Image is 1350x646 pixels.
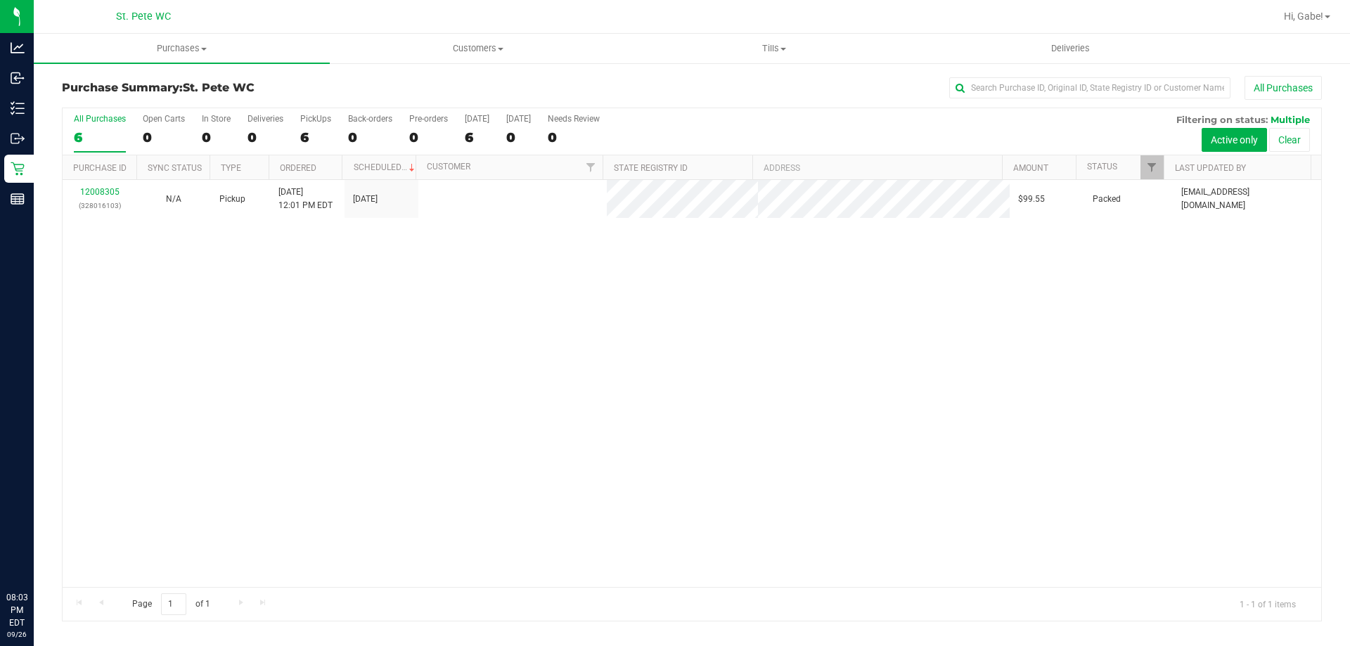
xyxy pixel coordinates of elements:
div: [DATE] [506,114,531,124]
a: Filter [1140,155,1164,179]
span: St. Pete WC [183,81,255,94]
button: N/A [166,193,181,206]
a: Tills [626,34,922,63]
span: $99.55 [1018,193,1045,206]
inline-svg: Analytics [11,41,25,55]
span: 1 - 1 of 1 items [1228,593,1307,614]
iframe: Resource center [14,534,56,576]
iframe: Resource center unread badge [41,531,58,548]
button: All Purchases [1245,76,1322,100]
span: Packed [1093,193,1121,206]
span: Purchases [34,42,330,55]
span: Customers [330,42,625,55]
a: Deliveries [922,34,1219,63]
p: (328016103) [71,199,128,212]
div: [DATE] [465,114,489,124]
inline-svg: Retail [11,162,25,176]
div: Needs Review [548,114,600,124]
div: PickUps [300,114,331,124]
a: Ordered [280,163,316,173]
a: Purchases [34,34,330,63]
div: 0 [506,129,531,146]
inline-svg: Inbound [11,71,25,85]
a: 12008305 [80,187,120,197]
span: Hi, Gabe! [1284,11,1323,22]
a: Filter [579,155,603,179]
div: 6 [74,129,126,146]
input: Search Purchase ID, Original ID, State Registry ID or Customer Name... [949,77,1230,98]
span: Deliveries [1032,42,1109,55]
div: 0 [409,129,448,146]
div: 6 [465,129,489,146]
a: Customer [427,162,470,172]
a: State Registry ID [614,163,688,173]
span: [DATE] 12:01 PM EDT [278,186,333,212]
a: Amount [1013,163,1048,173]
div: In Store [202,114,231,124]
button: Clear [1269,128,1310,152]
div: All Purchases [74,114,126,124]
input: 1 [161,593,186,615]
span: Pickup [219,193,245,206]
a: Scheduled [354,162,418,172]
span: [DATE] [353,193,378,206]
div: Open Carts [143,114,185,124]
div: 0 [548,129,600,146]
div: 6 [300,129,331,146]
span: Not Applicable [166,194,181,204]
button: Active only [1202,128,1267,152]
div: Deliveries [247,114,283,124]
div: 0 [247,129,283,146]
p: 08:03 PM EDT [6,591,27,629]
inline-svg: Inventory [11,101,25,115]
a: Status [1087,162,1117,172]
a: Sync Status [148,163,202,173]
a: Last Updated By [1175,163,1246,173]
inline-svg: Reports [11,192,25,206]
span: [EMAIL_ADDRESS][DOMAIN_NAME] [1181,186,1313,212]
inline-svg: Outbound [11,131,25,146]
div: 0 [202,129,231,146]
span: Tills [626,42,921,55]
h3: Purchase Summary: [62,82,482,94]
a: Customers [330,34,626,63]
span: St. Pete WC [116,11,171,22]
span: Multiple [1271,114,1310,125]
div: Pre-orders [409,114,448,124]
th: Address [752,155,1002,180]
div: 0 [143,129,185,146]
div: 0 [348,129,392,146]
span: Page of 1 [120,593,221,615]
span: Filtering on status: [1176,114,1268,125]
a: Type [221,163,241,173]
p: 09/26 [6,629,27,640]
div: Back-orders [348,114,392,124]
a: Purchase ID [73,163,127,173]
